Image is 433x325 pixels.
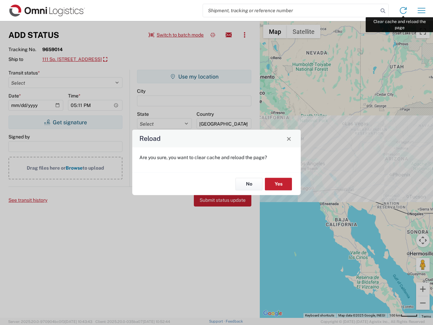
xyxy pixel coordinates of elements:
[139,134,161,144] h4: Reload
[203,4,378,17] input: Shipment, tracking or reference number
[235,178,263,190] button: No
[139,154,294,160] p: Are you sure, you want to clear cache and reload the page?
[265,178,292,190] button: Yes
[284,134,294,143] button: Close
